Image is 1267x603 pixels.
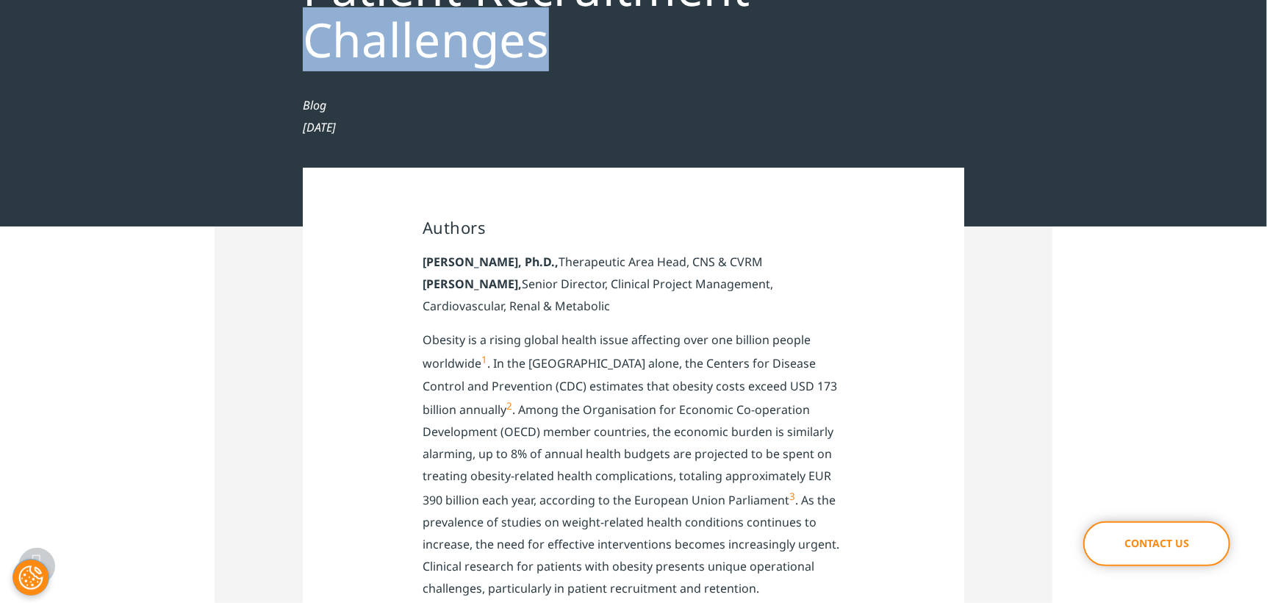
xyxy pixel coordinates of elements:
[423,216,844,240] h4: Authors
[303,116,964,138] div: [DATE]
[423,276,522,292] strong: [PERSON_NAME],
[789,490,795,503] a: 3
[12,559,49,596] button: Cookies Settings
[303,94,964,116] div: Blog
[1083,521,1230,566] a: Contact Us
[506,399,512,413] a: 2
[423,251,844,329] p: Therapeutic Area Head, CNS & CVRM Senior Director, Clinical Project Management, Cardiovascular, R...
[423,254,559,270] strong: [PERSON_NAME], Ph.D.,
[481,353,487,366] a: 1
